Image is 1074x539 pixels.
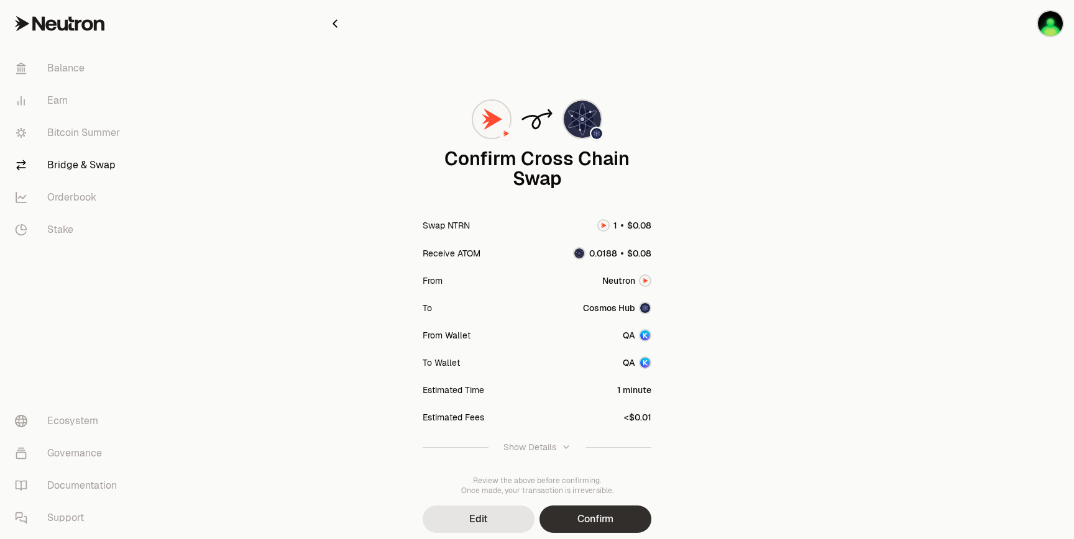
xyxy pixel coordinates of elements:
a: Balance [5,52,134,84]
img: Account Image [640,330,650,340]
img: NTRN Logo [599,220,608,230]
a: Orderbook [5,181,134,214]
div: Show Details [503,441,556,453]
img: Cosmos Hub Logo [591,128,602,139]
div: <$0.01 [624,411,651,423]
div: QA [623,356,635,369]
span: Neutron [602,274,635,287]
div: QA [623,329,635,342]
div: Estimated Time [423,384,484,396]
div: To Wallet [423,356,460,369]
a: Governance [5,437,134,469]
button: Edit [423,505,535,533]
button: Confirm [539,505,651,533]
img: ATOM Logo [574,248,584,258]
div: Review the above before confirming. Once made, your transaction is irreversible. [423,476,651,496]
div: Receive ATOM [423,247,480,260]
div: Confirm Cross Chain Swap [423,149,651,189]
button: QAAccount Image [623,356,651,369]
button: Show Details [423,431,651,463]
div: Swap NTRN [423,219,470,232]
a: Ecosystem [5,405,134,437]
img: ATOM Logo [564,101,601,138]
div: From Wallet [423,329,470,342]
img: Cosmos Hub Logo [640,303,650,313]
a: Support [5,502,134,534]
img: Account Image [640,358,650,368]
img: QA [1038,11,1063,36]
div: 1 minute [617,384,651,396]
button: QAAccount Image [623,329,651,342]
a: Earn [5,84,134,117]
div: To [423,302,432,314]
div: From [423,274,443,287]
a: Bitcoin Summer [5,117,134,149]
a: Stake [5,214,134,246]
img: NTRN Logo [473,101,510,138]
a: Bridge & Swap [5,149,134,181]
img: Neutron Logo [500,128,512,139]
div: Estimated Fees [423,411,484,423]
img: Neutron Logo [640,276,650,286]
span: Cosmos Hub [583,302,635,314]
a: Documentation [5,469,134,502]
